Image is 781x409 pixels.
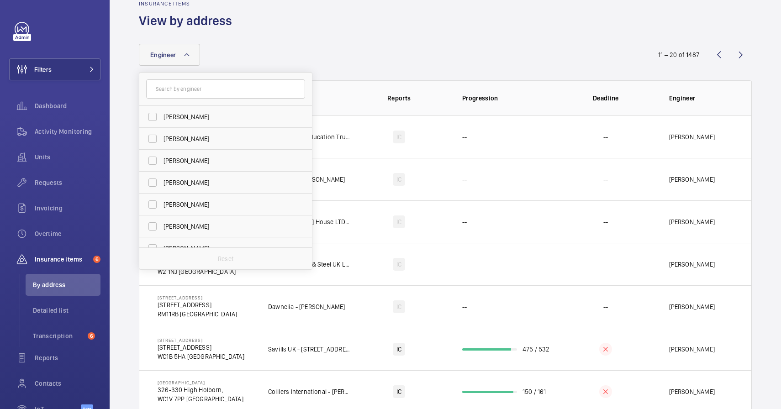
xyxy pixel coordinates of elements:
[9,58,100,80] button: Filters
[164,222,289,231] span: [PERSON_NAME]
[669,132,715,142] p: [PERSON_NAME]
[139,44,200,66] button: Engineer
[462,94,557,103] p: Progression
[158,352,244,361] p: WC1B 5HA [GEOGRAPHIC_DATA]
[462,175,467,184] p: --
[669,345,715,354] p: [PERSON_NAME]
[139,12,237,29] h1: View by address
[158,394,243,404] p: WC1V 7PP [GEOGRAPHIC_DATA]
[669,175,715,184] p: [PERSON_NAME]
[164,134,289,143] span: [PERSON_NAME]
[393,343,405,356] div: IC
[268,345,351,354] p: Savills UK - [STREET_ADDRESS]
[462,132,467,142] p: --
[669,94,734,103] p: Engineer
[158,385,243,394] p: 326-330 High Holborn,
[158,380,243,385] p: [GEOGRAPHIC_DATA]
[158,309,237,319] p: RM11RB [GEOGRAPHIC_DATA]
[158,267,236,276] p: W2 1NJ [GEOGRAPHIC_DATA]
[218,254,233,263] p: Reset
[164,244,289,253] span: [PERSON_NAME]
[462,217,467,226] p: --
[88,332,95,340] span: 6
[35,152,100,162] span: Units
[522,345,550,354] p: 475 / 532
[393,385,405,398] div: IC
[393,300,405,313] div: IC
[393,173,405,186] div: IC
[603,175,608,184] p: --
[603,260,608,269] p: --
[33,280,100,289] span: By address
[139,0,237,7] h2: Insurance items
[35,255,90,264] span: Insurance items
[158,300,237,309] p: [STREET_ADDRESS]
[669,217,715,226] p: [PERSON_NAME]
[35,204,100,213] span: Invoicing
[393,131,405,143] div: IC
[393,215,405,228] div: IC
[669,260,715,269] p: [PERSON_NAME]
[164,200,289,209] span: [PERSON_NAME]
[357,94,442,103] p: Reports
[522,387,546,396] p: 150 / 161
[34,65,52,74] span: Filters
[158,295,237,300] p: [STREET_ADDRESS]
[462,260,467,269] p: --
[33,331,84,341] span: Transcription
[268,302,345,311] p: Dawnelia - [PERSON_NAME]
[658,50,699,59] div: 11 – 20 of 1487
[35,353,100,362] span: Reports
[150,51,176,58] span: Engineer
[35,229,100,238] span: Overtime
[35,127,100,136] span: Activity Monitoring
[669,302,715,311] p: [PERSON_NAME]
[564,94,648,103] p: Deadline
[164,178,289,187] span: [PERSON_NAME]
[462,302,467,311] p: --
[33,306,100,315] span: Detailed list
[35,178,100,187] span: Requests
[268,387,351,396] p: Colliers International - [PERSON_NAME]
[146,79,305,99] input: Search by engineer
[93,256,100,263] span: 6
[158,337,244,343] p: [STREET_ADDRESS]
[35,101,100,110] span: Dashboard
[164,156,289,165] span: [PERSON_NAME]
[393,258,405,271] div: IC
[158,343,244,352] p: [STREET_ADDRESS]
[603,217,608,226] p: --
[603,132,608,142] p: --
[35,379,100,388] span: Contacts
[164,112,289,121] span: [PERSON_NAME]
[603,302,608,311] p: --
[669,387,715,396] p: [PERSON_NAME]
